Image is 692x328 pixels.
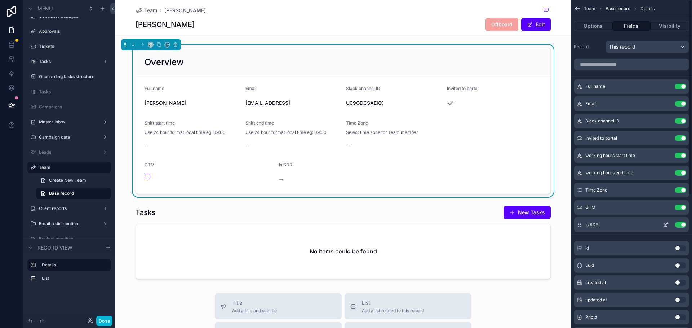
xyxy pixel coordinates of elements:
span: id [585,245,589,251]
span: This record [609,43,635,50]
span: Add a list related to this record [362,308,424,314]
span: Is SDR [279,162,292,167]
span: created at [585,280,606,286]
span: Use 24 hour format local time eg: 09:00 [145,130,226,135]
button: ListAdd a list related to this record [345,293,471,319]
span: Team [584,6,595,12]
span: Full name [585,84,605,89]
a: Base record [36,188,111,199]
label: Record [574,44,603,50]
h2: Overview [145,57,184,68]
label: Leads [39,149,99,155]
span: working hours end time [585,170,633,176]
span: updated at [585,297,607,303]
span: Use 24 hour format local time eg: 09:00 [245,130,327,135]
button: Fields [612,21,651,31]
button: Done [96,316,112,326]
label: Campaigns [39,104,110,110]
button: Edit [521,18,551,31]
span: Time Zone [585,187,607,193]
label: Campaign data [39,134,99,140]
div: scrollable content [23,256,115,291]
span: Invited to portal [447,86,479,91]
h1: [PERSON_NAME] [136,19,195,30]
span: Title [232,299,277,306]
span: -- [346,141,350,148]
label: Client reports [39,206,99,211]
label: List [42,275,108,281]
span: Record view [37,244,72,251]
span: -- [279,176,283,183]
span: working hours start time [585,153,635,158]
label: Tasks [39,89,110,95]
span: Email [245,86,257,91]
button: Visibility [651,21,689,31]
label: Master Inbox [39,119,99,125]
label: Booked meetings [39,236,110,242]
span: -- [245,141,250,148]
span: U09GDCSAEKX [346,99,441,107]
span: List [362,299,424,306]
span: uuid [585,262,594,268]
span: Invited to portal [585,135,617,141]
span: Create New Team [49,178,86,183]
label: Tickets [39,44,110,49]
span: Select time zone for Team member [346,130,418,135]
span: Base record [49,190,74,196]
span: -- [145,141,149,148]
a: [PERSON_NAME] [164,7,206,14]
button: TitleAdd a title and subtitle [215,293,342,319]
a: Team [136,7,157,14]
span: Shift start time [145,120,175,126]
label: Team [39,165,107,170]
span: Details [640,6,655,12]
span: Slack channel ID [585,118,620,124]
label: Tasks [39,59,99,64]
span: Full name [145,86,164,91]
span: Slack channel ID [346,86,380,91]
span: Add a title and subtitle [232,308,277,314]
label: Details [42,262,105,268]
span: Time Zone [346,120,368,126]
label: Onboarding tasks structure [39,74,110,80]
label: Approvals [39,28,110,34]
span: Team [144,7,157,14]
span: Photo [585,314,597,320]
span: [EMAIL_ADDRESS] [245,99,341,107]
label: Email redistribution [39,221,99,226]
button: Options [574,21,612,31]
span: Email [585,101,596,107]
span: Is SDR [585,222,599,228]
span: Menu [37,5,53,12]
a: Create New Team [36,175,111,186]
span: Shift end time [245,120,274,126]
span: GTM [585,205,595,210]
button: This record [605,41,689,53]
span: Base record [605,6,630,12]
span: [PERSON_NAME] [145,99,240,107]
span: GTM [145,162,155,167]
